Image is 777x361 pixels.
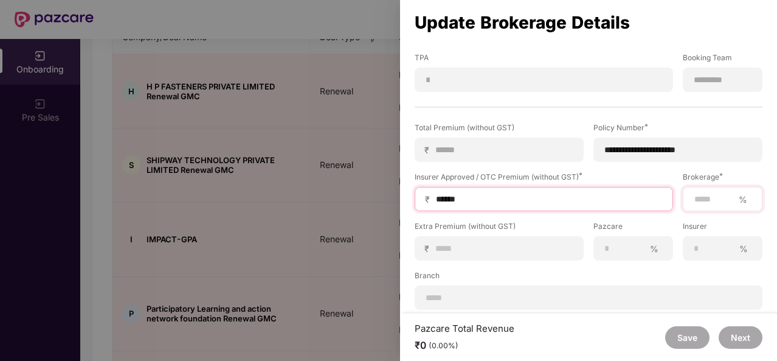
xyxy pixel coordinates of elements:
[665,326,710,349] button: Save
[424,144,434,156] span: ₹
[593,221,673,236] label: Pazcare
[645,243,663,254] span: %
[734,243,753,254] span: %
[593,122,762,133] div: Policy Number
[415,16,762,29] div: Update Brokerage Details
[429,341,458,351] div: (0.00%)
[734,194,752,205] span: %
[415,339,514,352] div: ₹0
[415,323,514,334] div: Pazcare Total Revenue
[415,221,584,236] label: Extra Premium (without GST)
[683,172,762,182] div: Brokerage
[683,52,762,68] label: Booking Team
[719,326,762,349] button: Next
[425,194,435,205] span: ₹
[415,52,673,68] label: TPA
[415,172,673,182] div: Insurer Approved / OTC Premium (without GST)
[415,122,584,138] label: Total Premium (without GST)
[424,243,434,254] span: ₹
[683,221,762,236] label: Insurer
[415,270,762,286] label: Branch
